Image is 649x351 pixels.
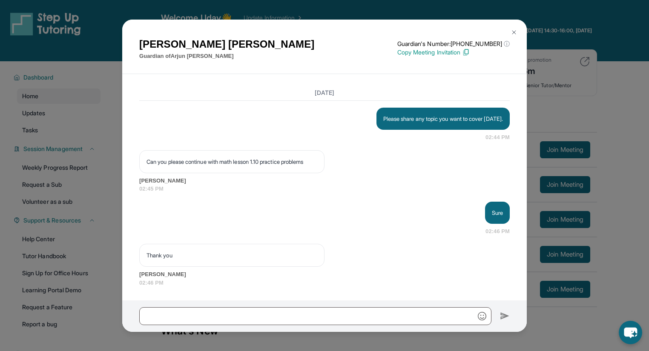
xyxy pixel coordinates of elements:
[139,185,510,193] span: 02:45 PM
[492,208,503,217] p: Sure
[139,88,510,97] h3: [DATE]
[397,40,510,48] p: Guardian's Number: [PHONE_NUMBER]
[139,279,510,287] span: 02:46 PM
[511,29,517,36] img: Close Icon
[504,40,510,48] span: ⓘ
[397,48,510,57] p: Copy Meeting Invitation
[619,321,642,344] button: chat-button
[478,312,486,320] img: Emoji
[462,49,470,56] img: Copy Icon
[146,251,317,260] p: Thank you
[139,37,314,52] h1: [PERSON_NAME] [PERSON_NAME]
[383,114,503,123] p: Please share any topic you want to cover [DATE].
[139,270,510,279] span: [PERSON_NAME]
[500,311,510,321] img: Send icon
[146,157,317,166] p: Can you please continue with math lesson 1.10 practice problems
[485,133,510,142] span: 02:44 PM
[139,177,510,185] span: [PERSON_NAME]
[485,227,510,236] span: 02:46 PM
[139,52,314,60] p: Guardian of Arjun [PERSON_NAME]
